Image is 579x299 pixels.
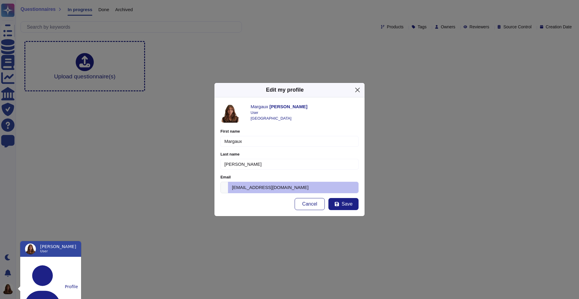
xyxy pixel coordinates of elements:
span: Save [342,202,353,206]
label: First name [220,130,359,134]
strong: [PERSON_NAME] [270,104,308,109]
label: Last name [220,153,359,156]
input: Enter user firstname [220,136,359,147]
div: Edit my profile [266,86,304,94]
div: User [40,249,76,254]
label: Email [220,175,359,179]
span: Cancel [302,202,317,206]
button: Close [353,85,362,95]
img: user [25,244,36,254]
div: Margaux [251,103,359,110]
button: Save [328,198,359,210]
button: Cancel [295,198,325,210]
img: user [220,103,240,123]
div: [GEOGRAPHIC_DATA] [251,115,359,121]
span: [PERSON_NAME] [40,244,76,249]
input: Enter email [228,182,359,193]
input: Enter user lastname [220,159,359,170]
div: User [251,110,359,115]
